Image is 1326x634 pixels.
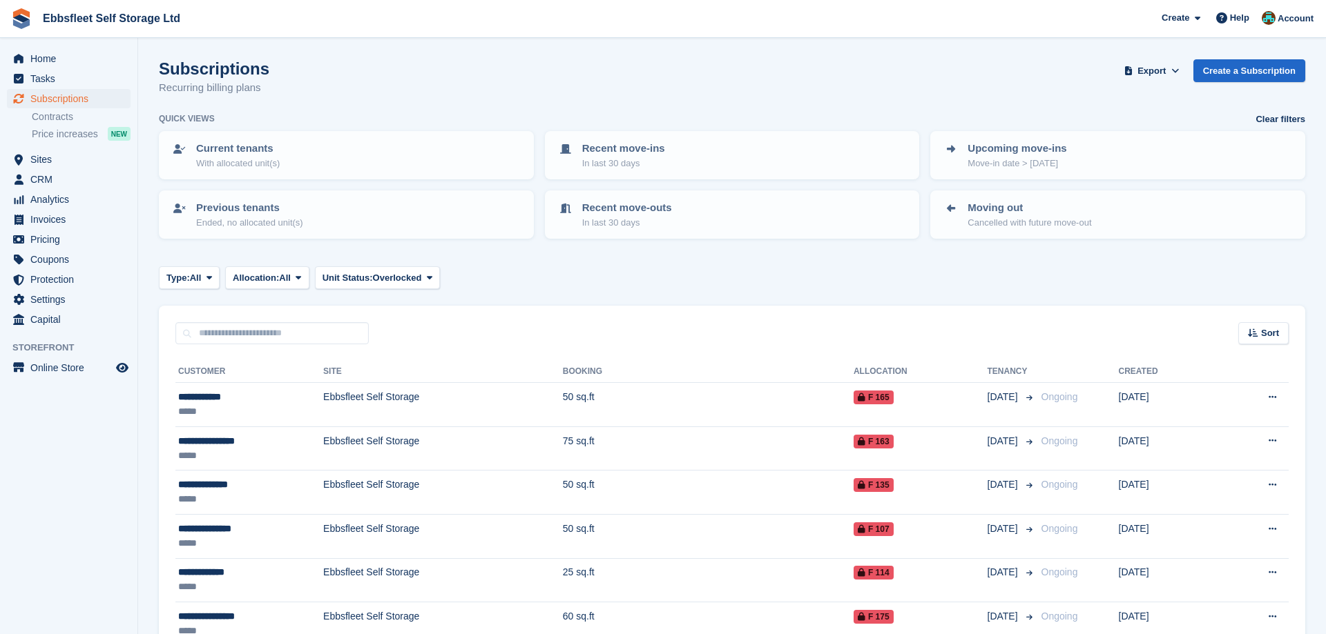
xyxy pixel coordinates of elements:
[1119,361,1217,383] th: Created
[30,358,113,377] span: Online Store
[582,216,672,230] p: In last 30 days
[582,157,665,170] p: In last 30 days
[196,200,303,216] p: Previous tenants
[1119,514,1217,558] td: [DATE]
[159,80,269,96] p: Recurring billing plans
[1122,59,1182,82] button: Export
[854,361,988,383] th: Allocation
[1041,479,1078,490] span: Ongoing
[854,566,894,579] span: F 114
[315,266,441,289] button: Unit Status: Overlocked
[323,470,563,515] td: Ebbsfleet Self Storage
[30,310,113,329] span: Capital
[160,192,532,237] a: Previous tenants Ended, no allocated unit(s)
[988,609,1021,624] span: [DATE]
[7,210,131,229] a: menu
[854,610,894,624] span: F 175
[854,522,894,536] span: F 107
[1041,523,1078,534] span: Ongoing
[7,150,131,169] a: menu
[196,157,280,170] p: With allocated unit(s)
[988,565,1021,579] span: [DATE]
[166,271,190,285] span: Type:
[1119,426,1217,470] td: [DATE]
[225,266,309,289] button: Allocation: All
[114,359,131,376] a: Preview store
[233,271,279,285] span: Allocation:
[968,141,1066,157] p: Upcoming move-ins
[108,127,131,141] div: NEW
[563,426,854,470] td: 75 sq.ft
[582,141,665,157] p: Recent move-ins
[175,361,323,383] th: Customer
[7,250,131,269] a: menu
[7,270,131,289] a: menu
[30,250,113,269] span: Coupons
[563,514,854,558] td: 50 sq.ft
[1162,11,1189,25] span: Create
[7,49,131,68] a: menu
[323,271,373,285] span: Unit Status:
[30,170,113,189] span: CRM
[563,470,854,515] td: 50 sq.ft
[30,89,113,108] span: Subscriptions
[563,558,854,602] td: 25 sq.ft
[32,128,98,141] span: Price increases
[7,310,131,329] a: menu
[988,361,1036,383] th: Tenancy
[159,112,215,125] h6: Quick views
[37,7,186,30] a: Ebbsfleet Self Storage Ltd
[160,132,532,178] a: Current tenants With allocated unit(s)
[1041,391,1078,402] span: Ongoing
[323,514,563,558] td: Ebbsfleet Self Storage
[30,150,113,169] span: Sites
[323,383,563,427] td: Ebbsfleet Self Storage
[7,89,131,108] a: menu
[988,522,1021,536] span: [DATE]
[563,361,854,383] th: Booking
[968,157,1066,170] p: Move-in date > [DATE]
[190,271,202,285] span: All
[7,190,131,209] a: menu
[968,200,1091,216] p: Moving out
[323,361,563,383] th: Site
[196,216,303,230] p: Ended, no allocated unit(s)
[1278,12,1314,26] span: Account
[932,192,1304,237] a: Moving out Cancelled with future move-out
[988,477,1021,492] span: [DATE]
[1119,558,1217,602] td: [DATE]
[11,8,32,29] img: stora-icon-8386f47178a22dfd0bd8f6a31ec36ba5ce8667c1dd55bd0f319d3a0aa187defe.svg
[32,126,131,141] a: Price increases NEW
[1041,611,1078,622] span: Ongoing
[30,49,113,68] span: Home
[932,132,1304,178] a: Upcoming move-ins Move-in date > [DATE]
[30,230,113,249] span: Pricing
[988,390,1021,404] span: [DATE]
[1261,326,1279,340] span: Sort
[32,110,131,123] a: Contracts
[854,478,894,492] span: F 135
[7,290,131,309] a: menu
[7,170,131,189] a: menu
[1193,59,1305,82] a: Create a Subscription
[968,216,1091,230] p: Cancelled with future move-out
[279,271,291,285] span: All
[1119,383,1217,427] td: [DATE]
[1041,566,1078,577] span: Ongoing
[854,435,894,448] span: F 163
[30,69,113,88] span: Tasks
[196,141,280,157] p: Current tenants
[12,341,137,355] span: Storefront
[7,230,131,249] a: menu
[546,132,919,178] a: Recent move-ins In last 30 days
[7,69,131,88] a: menu
[30,190,113,209] span: Analytics
[1230,11,1249,25] span: Help
[563,383,854,427] td: 50 sq.ft
[159,266,220,289] button: Type: All
[546,192,919,237] a: Recent move-outs In last 30 days
[7,358,131,377] a: menu
[1256,112,1305,126] a: Clear filters
[1041,435,1078,446] span: Ongoing
[323,558,563,602] td: Ebbsfleet Self Storage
